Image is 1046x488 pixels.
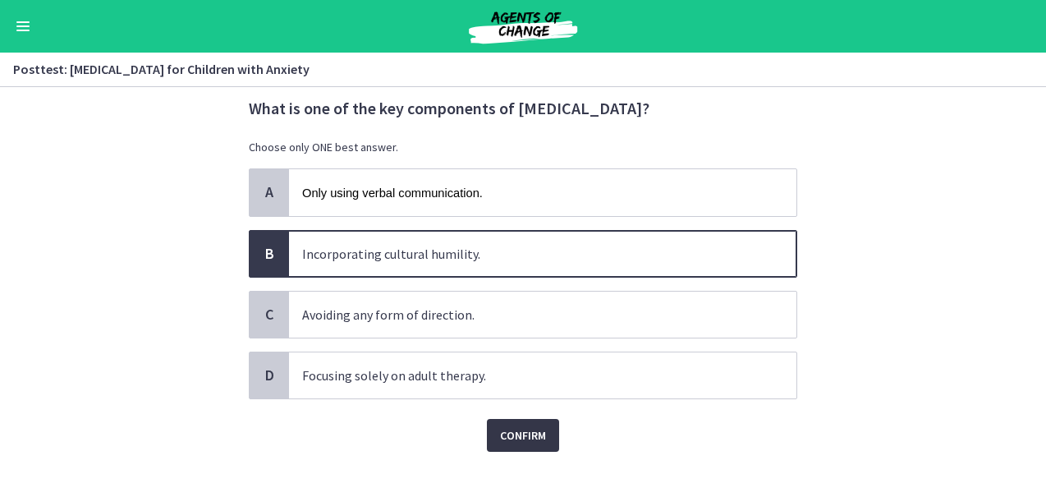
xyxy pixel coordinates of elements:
p: Incorporating cultural humility. [302,244,750,264]
span: C [259,305,279,325]
button: Confirm [487,419,559,452]
img: Agents of Change [424,7,622,46]
p: What is one of the key components of [MEDICAL_DATA]? [249,98,797,119]
span: D [259,366,279,385]
span: Confirm [500,426,546,445]
button: Enable menu [13,16,33,36]
h3: Posttest: [MEDICAL_DATA] for Children with Anxiety [13,59,1013,79]
p: Focusing solely on adult therapy. [302,366,750,385]
span: B [259,244,279,264]
span: Only using verbal communication. [302,186,483,200]
p: Avoiding any form of direction. [302,305,750,325]
p: Choose only ONE best answer. [249,139,797,155]
span: A [259,182,279,202]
